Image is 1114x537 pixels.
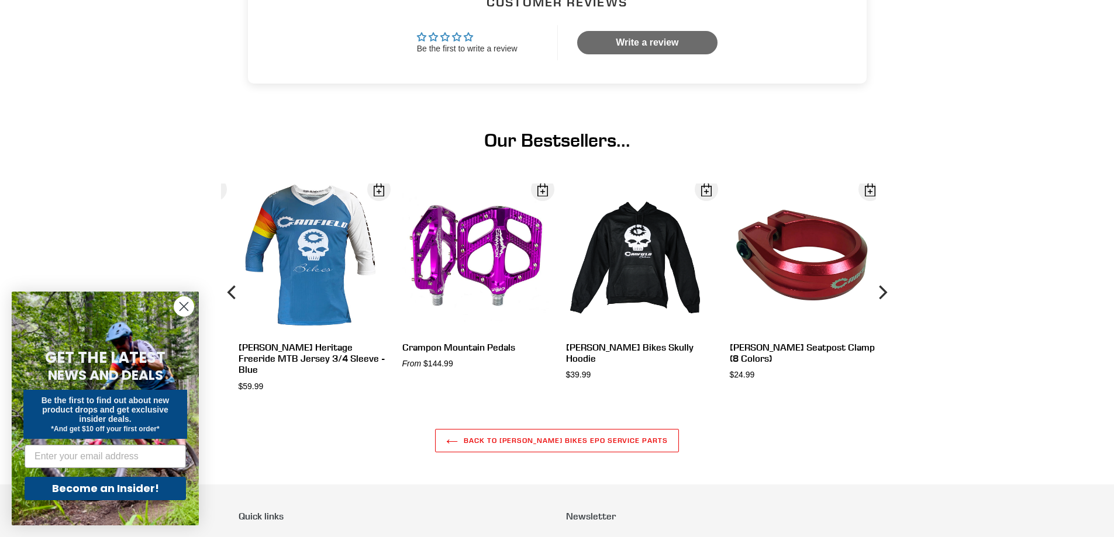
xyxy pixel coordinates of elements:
button: Close dialog [174,296,194,317]
span: GET THE LATEST [45,347,165,368]
a: [PERSON_NAME] Heritage Freeride MTB Jersey 3/4 Sleeve - Blue $59.99 Open Dialog Canfield Heritage... [239,183,385,393]
div: Average rating is 0.00 stars [417,30,518,44]
button: Previous [221,183,244,401]
a: Back to [PERSON_NAME] Bikes EPO Service Parts [435,429,679,452]
span: NEWS AND DEALS [48,366,163,384]
div: Be the first to write a review [417,43,518,55]
button: Next [870,183,894,401]
input: Enter your email address [25,445,186,468]
p: Quick links [239,511,549,522]
span: Be the first to find out about new product drops and get exclusive insider deals. [42,396,170,424]
button: Become an Insider! [25,477,186,500]
span: *And get $10 off your first order* [51,425,159,433]
p: Newsletter [566,511,876,522]
a: Write a review [577,31,718,54]
h1: Our Bestsellers... [239,129,876,151]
